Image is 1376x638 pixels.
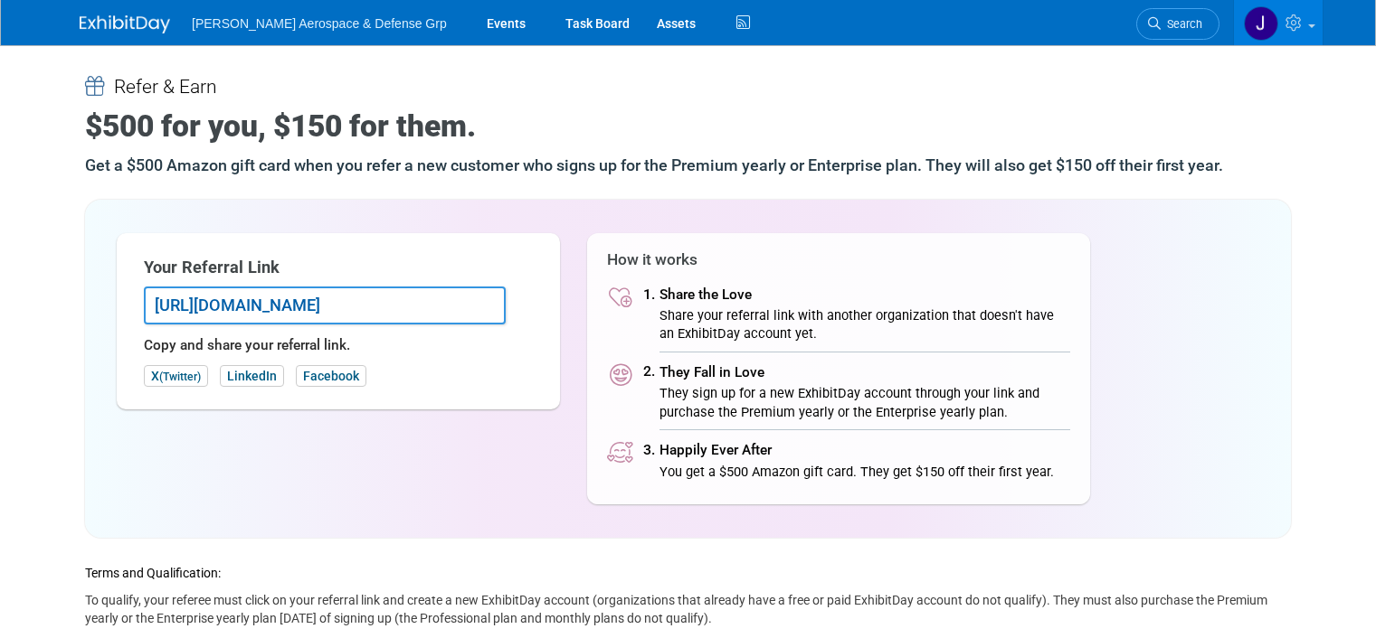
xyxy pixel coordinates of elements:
span: Share the Love [660,286,752,303]
div: Share your referral link with another organization that doesn't have an ExhibitDay account yet. [660,306,1069,343]
td: 1. [643,275,660,352]
span: Happily Ever After [660,442,772,458]
img: Jason Smith [1244,6,1278,41]
a: X(Twitter) [144,365,208,387]
span: They Fall in Love [660,364,764,380]
div: $500 for you, $150 for them. [85,106,1291,146]
div: To qualify, your referee must click on your referral link and create a new ExhibitDay account (or... [85,591,1291,627]
div: Copy and share your referral link. [144,335,533,355]
a: LinkedIn [220,365,284,387]
td: 3. [643,430,660,489]
td: 2. [643,352,660,429]
div: Your Referral Link [144,256,533,279]
img: ExhibitDay [80,15,170,33]
a: Facebook [296,365,366,387]
div: How it works [607,249,1069,271]
span: Search [1161,17,1202,31]
div: Get a $500 Amazon gift card when you refer a new customer who signs up for the Premium yearly or ... [85,154,1291,199]
a: Search [1136,8,1219,40]
div: They sign up for a new ExhibitDay account through your link and purchase the Premium yearly or th... [660,384,1069,421]
div: You get a $500 Amazon gift card. They get $150 off their first year. [660,463,1069,481]
span: (Twitter) [159,371,201,383]
div: Refer & Earn [114,73,217,100]
span: [PERSON_NAME] Aerospace & Defense Grp [192,16,447,31]
div: Terms and Qualification: [85,564,1291,582]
